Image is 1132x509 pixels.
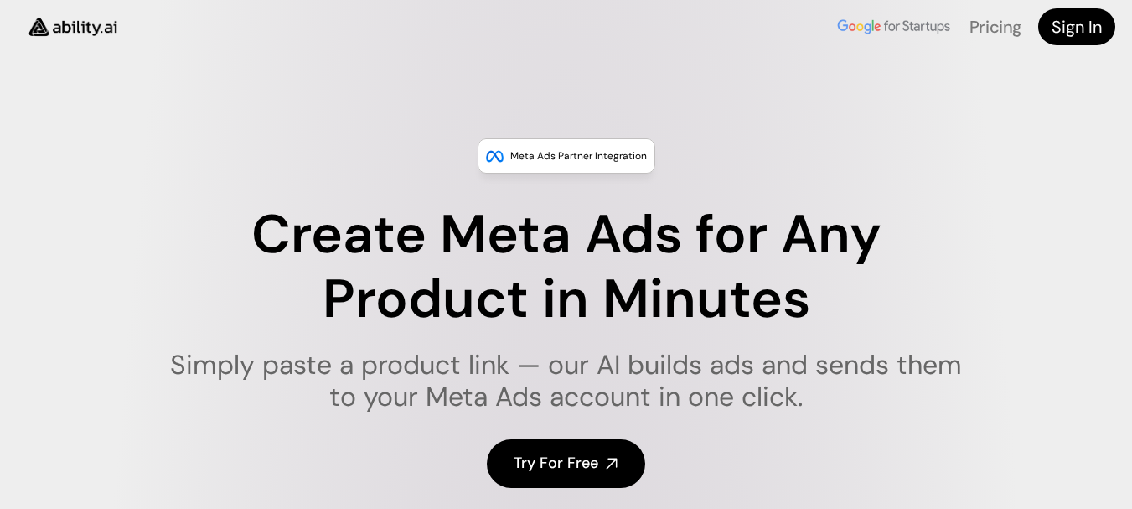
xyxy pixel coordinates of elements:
[1038,8,1115,45] a: Sign In
[510,148,647,164] p: Meta Ads Partner Integration
[514,453,598,474] h4: Try For Free
[159,349,973,413] h1: Simply paste a product link — our AI builds ads and sends them to your Meta Ads account in one cl...
[487,439,645,487] a: Try For Free
[1052,15,1102,39] h4: Sign In
[969,16,1021,38] a: Pricing
[159,203,973,332] h1: Create Meta Ads for Any Product in Minutes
